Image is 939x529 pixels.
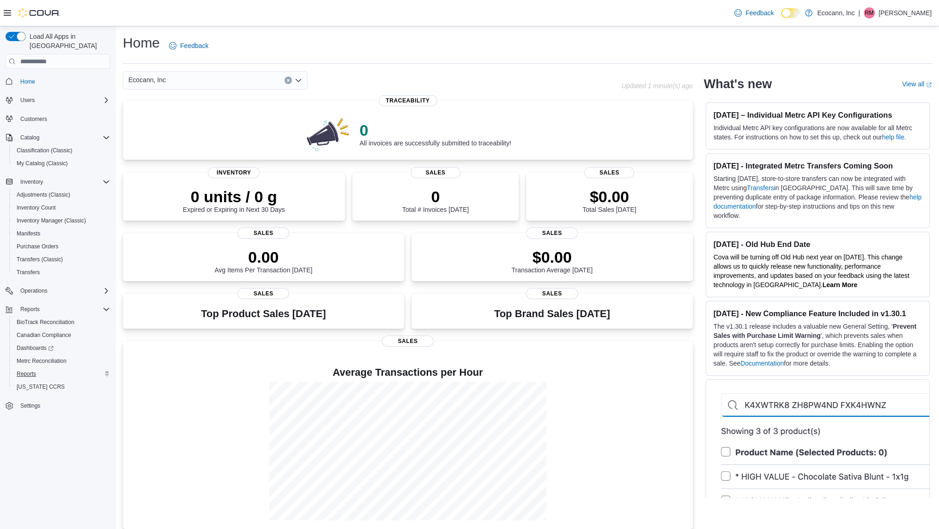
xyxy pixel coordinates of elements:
button: Transfers (Classic) [9,253,114,266]
p: | [858,7,860,18]
span: Adjustments (Classic) [17,191,70,198]
button: Reports [9,367,114,380]
a: My Catalog (Classic) [13,158,72,169]
button: Purchase Orders [9,240,114,253]
button: Manifests [9,227,114,240]
span: Sales [411,167,460,178]
button: Home [2,74,114,88]
span: Inventory [17,176,110,187]
span: Manifests [13,228,110,239]
button: Transfers [9,266,114,279]
span: Inventory Count [13,202,110,213]
a: Canadian Compliance [13,330,75,341]
span: Customers [17,113,110,125]
a: Transfers [747,184,774,192]
div: Ray Markland [864,7,875,18]
span: Sales [526,288,578,299]
span: Inventory Count [17,204,56,211]
a: Reports [13,368,40,379]
input: Dark Mode [781,8,800,18]
span: Reports [17,304,110,315]
span: Users [17,95,110,106]
a: Inventory Count [13,202,60,213]
span: Dashboards [13,343,110,354]
button: Catalog [2,131,114,144]
span: Sales [526,228,578,239]
a: Purchase Orders [13,241,62,252]
button: Operations [2,284,114,297]
p: [PERSON_NAME] [878,7,932,18]
svg: External link [926,82,932,88]
span: RM [865,7,874,18]
a: Adjustments (Classic) [13,189,74,200]
strong: Prevent Sales with Purchase Limit Warning [714,323,916,339]
span: Canadian Compliance [13,330,110,341]
a: Settings [17,400,44,411]
span: Transfers (Classic) [17,256,63,263]
span: Home [17,75,110,87]
span: Washington CCRS [13,381,110,392]
button: Users [2,94,114,107]
span: Cova will be turning off Old Hub next year on [DATE]. This change allows us to quickly release ne... [714,253,909,289]
a: help file [882,133,904,141]
button: Inventory Manager (Classic) [9,214,114,227]
p: The v1.30.1 release includes a valuable new General Setting, ' ', which prevents sales when produ... [714,322,922,368]
p: 0.00 [214,248,312,266]
h3: Top Brand Sales [DATE] [494,308,610,319]
button: Open list of options [295,77,302,84]
div: Total # Invoices [DATE] [402,187,469,213]
a: [US_STATE] CCRS [13,381,68,392]
a: Metrc Reconciliation [13,355,70,367]
p: $0.00 [582,187,636,206]
span: Operations [20,287,48,295]
a: Classification (Classic) [13,145,76,156]
button: Inventory [2,175,114,188]
h3: [DATE] – Individual Metrc API Key Configurations [714,110,922,120]
span: Transfers (Classic) [13,254,110,265]
p: Updated 1 minute(s) ago [621,82,692,90]
p: 0 units / 0 g [183,187,285,206]
a: Transfers (Classic) [13,254,67,265]
span: Purchase Orders [17,243,59,250]
span: Sales [382,336,434,347]
span: Inventory Manager (Classic) [17,217,86,224]
a: View allExternal link [902,80,932,88]
p: Ecocann, Inc [817,7,854,18]
span: Load All Apps in [GEOGRAPHIC_DATA] [26,32,110,50]
button: Inventory Count [9,201,114,214]
h4: Average Transactions per Hour [130,367,685,378]
span: Sales [237,288,289,299]
button: Adjustments (Classic) [9,188,114,201]
h3: [DATE] - New Compliance Feature Included in v1.30.1 [714,309,922,318]
span: Settings [17,400,110,411]
span: My Catalog (Classic) [13,158,110,169]
span: Settings [20,402,40,409]
span: Classification (Classic) [17,147,73,154]
span: Classification (Classic) [13,145,110,156]
span: Reports [13,368,110,379]
div: Transaction Average [DATE] [511,248,593,274]
div: Avg Items Per Transaction [DATE] [214,248,312,274]
span: Transfers [17,269,40,276]
button: Reports [17,304,43,315]
a: Documentation [740,360,784,367]
span: My Catalog (Classic) [17,160,68,167]
button: Inventory [17,176,47,187]
span: BioTrack Reconciliation [13,317,110,328]
p: Individual Metrc API key configurations are now available for all Metrc states. For instructions ... [714,123,922,142]
span: Inventory [208,167,260,178]
span: Feedback [180,41,208,50]
span: Reports [17,370,36,378]
span: BioTrack Reconciliation [17,319,74,326]
h1: Home [123,34,160,52]
a: Learn More [823,281,857,289]
p: 0 [359,121,511,139]
span: Reports [20,306,40,313]
span: Home [20,78,35,85]
button: Users [17,95,38,106]
button: Clear input [285,77,292,84]
p: $0.00 [511,248,593,266]
button: Settings [2,399,114,412]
